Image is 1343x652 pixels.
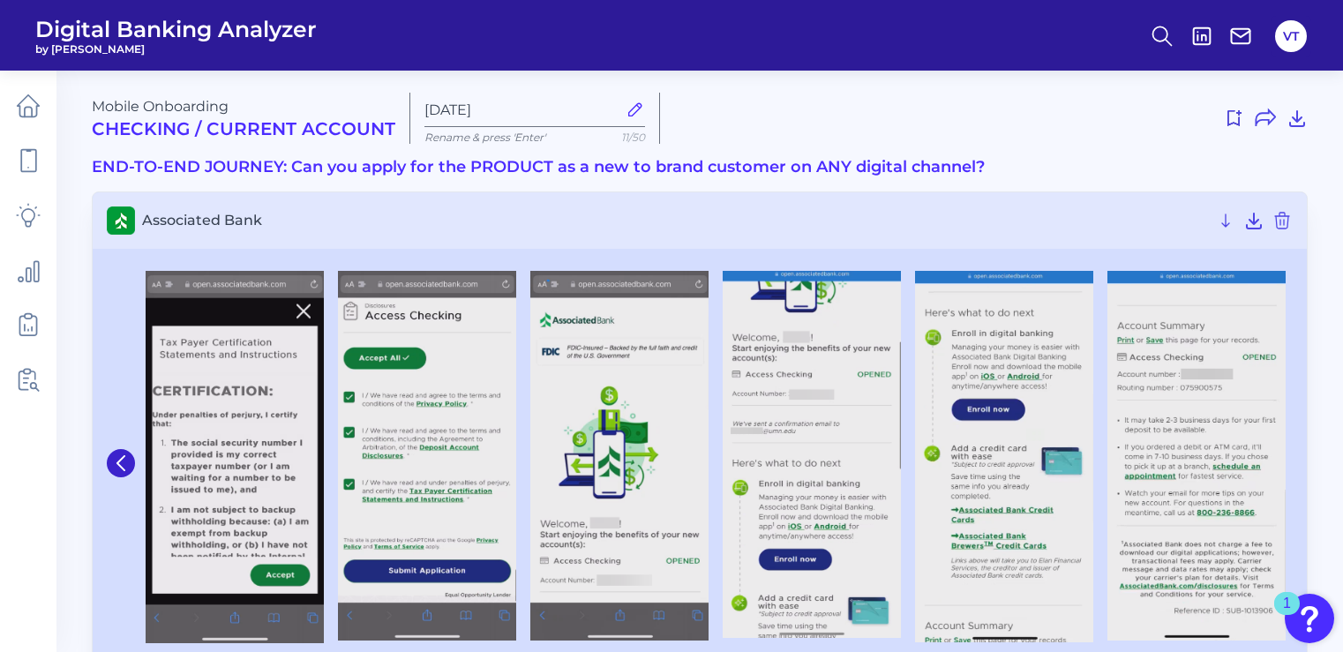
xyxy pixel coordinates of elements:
span: by [PERSON_NAME] [35,42,317,56]
div: Mobile Onboarding [92,98,395,139]
h2: Checking / Current Account [92,118,395,139]
img: Associated Bank [146,271,324,643]
img: Associated Bank [723,271,901,639]
img: Associated Bank [1107,271,1286,641]
button: VT [1275,20,1307,52]
img: Associated Bank [338,271,516,641]
img: Associated Bank [915,271,1093,642]
h3: END-TO-END JOURNEY: Can you apply for the PRODUCT as a new to brand customer on ANY digital channel? [92,158,1308,177]
p: Rename & press 'Enter' [424,131,645,144]
span: Associated Bank [142,212,1208,229]
button: Open Resource Center, 1 new notification [1285,594,1334,643]
span: Digital Banking Analyzer [35,16,317,42]
span: 11/50 [621,131,645,144]
img: Associated Bank [530,271,709,641]
div: 1 [1283,603,1291,626]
